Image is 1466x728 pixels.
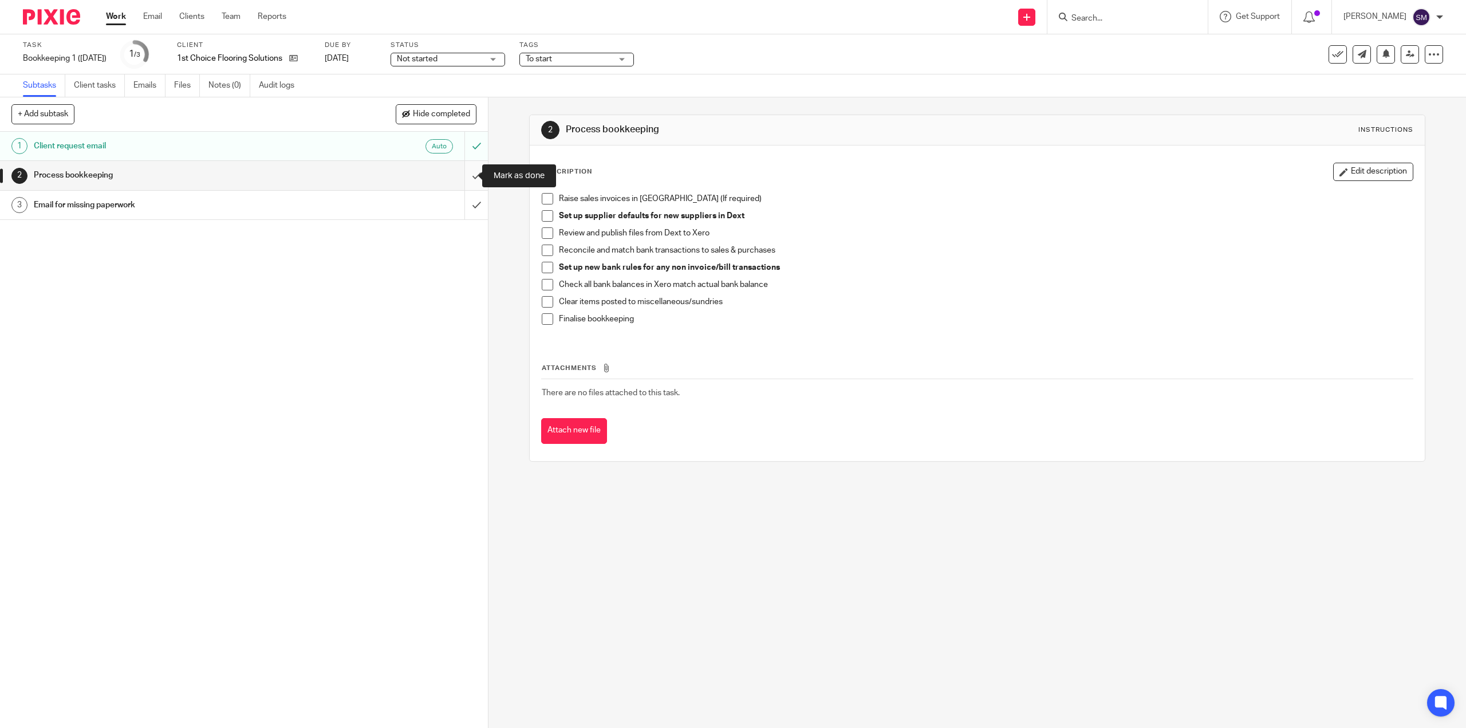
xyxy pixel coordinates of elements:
[325,54,349,62] span: [DATE]
[559,212,744,220] strong: Set up supplier defaults for new suppliers in Dext
[559,193,1412,204] p: Raise sales invoices in [GEOGRAPHIC_DATA] (If required)
[34,196,313,214] h1: Email for missing paperwork
[1412,8,1430,26] img: svg%3E
[526,55,552,63] span: To start
[559,245,1412,256] p: Reconcile and match bank transactions to sales & purchases
[74,74,125,97] a: Client tasks
[541,167,592,176] p: Description
[11,197,27,213] div: 3
[11,104,74,124] button: + Add subtask
[222,11,241,22] a: Team
[566,124,1002,136] h1: Process bookkeeping
[174,74,200,97] a: Files
[34,137,313,155] h1: Client request email
[559,279,1412,290] p: Check all bank balances in Xero match actual bank balance
[177,53,283,64] p: 1st Choice Flooring Solutions Ltd
[258,11,286,22] a: Reports
[177,41,310,50] label: Client
[34,167,313,184] h1: Process bookkeeping
[559,263,780,271] strong: Set up new bank rules for any non invoice/bill transactions
[397,55,438,63] span: Not started
[23,74,65,97] a: Subtasks
[133,74,165,97] a: Emails
[134,52,140,58] small: /3
[559,296,1412,308] p: Clear items posted to miscellaneous/sundries
[179,11,204,22] a: Clients
[1333,163,1413,181] button: Edit description
[325,41,376,50] label: Due by
[23,9,80,25] img: Pixie
[23,53,107,64] div: Bookkeeping 1 ([DATE])
[129,48,140,61] div: 1
[541,418,607,444] button: Attach new file
[1236,13,1280,21] span: Get Support
[208,74,250,97] a: Notes (0)
[23,41,107,50] label: Task
[1343,11,1406,22] p: [PERSON_NAME]
[413,110,470,119] span: Hide completed
[542,365,597,371] span: Attachments
[559,227,1412,239] p: Review and publish files from Dext to Xero
[559,313,1412,325] p: Finalise bookkeeping
[391,41,505,50] label: Status
[106,11,126,22] a: Work
[143,11,162,22] a: Email
[1358,125,1413,135] div: Instructions
[542,389,680,397] span: There are no files attached to this task.
[396,104,476,124] button: Hide completed
[11,138,27,154] div: 1
[259,74,303,97] a: Audit logs
[23,53,107,64] div: Bookkeeping 1 (Monday)
[11,168,27,184] div: 2
[519,41,634,50] label: Tags
[425,139,453,154] div: Auto
[1070,14,1173,24] input: Search
[541,121,559,139] div: 2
